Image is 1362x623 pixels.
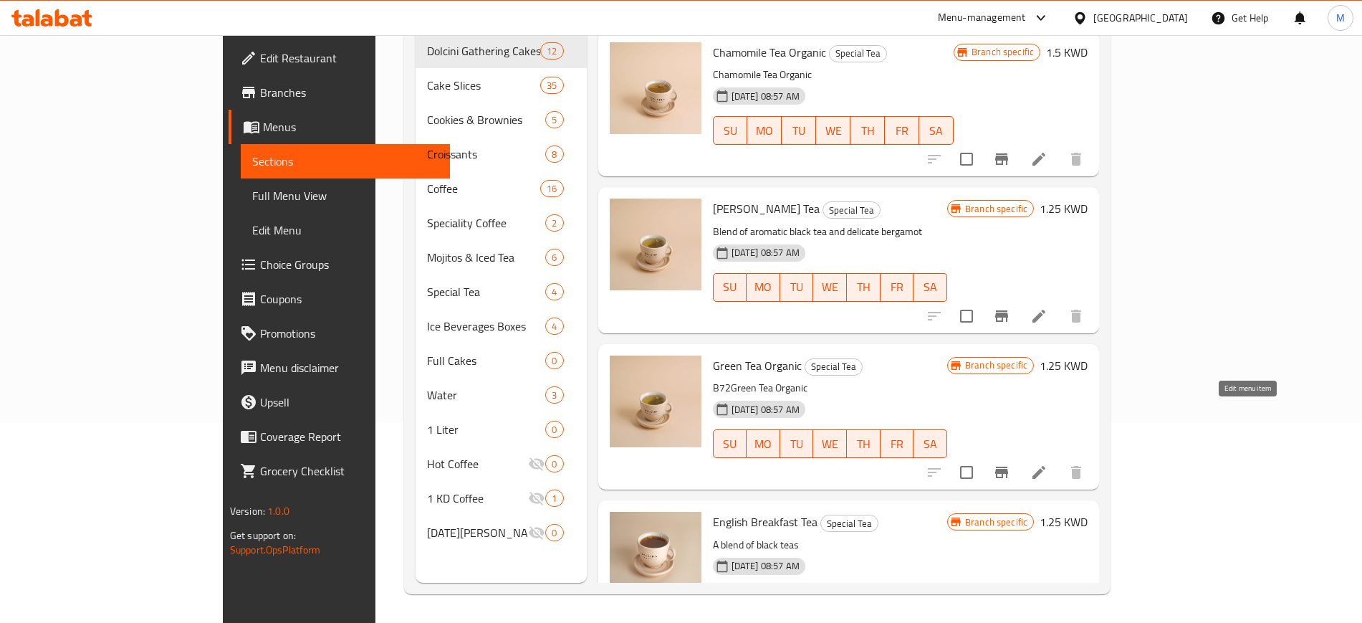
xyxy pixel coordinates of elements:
span: Cake Slices [427,77,540,94]
span: TH [853,277,875,298]
span: Coffee [427,180,540,197]
button: SU [713,429,747,458]
img: Chamomile Tea Organic [610,42,701,134]
button: TU [780,429,814,458]
div: items [545,249,563,266]
div: Water3 [416,378,587,412]
div: Speciality Coffee2 [416,206,587,240]
span: Choice Groups [260,256,438,273]
div: items [540,77,563,94]
div: Special Tea [829,45,887,62]
span: 1 Liter [427,421,545,438]
button: FR [881,429,914,458]
div: Water [427,386,545,404]
span: SU [719,277,742,298]
p: A blend of black teas [713,536,947,554]
span: Full Menu View [252,187,438,204]
span: TH [856,120,879,141]
span: [DATE] 08:57 AM [726,403,805,417]
span: SA [919,277,941,298]
div: Croissants8 [416,137,587,171]
div: Coffee16 [416,171,587,206]
a: Edit menu item [1030,151,1047,168]
span: 8 [546,148,562,161]
div: [DATE][PERSON_NAME] Exclusive Desserts0 [416,515,587,550]
span: FR [886,434,908,455]
span: SU [719,120,742,141]
svg: Inactive section [528,524,545,541]
div: items [545,386,563,404]
span: 1.0.0 [267,502,289,520]
span: SU [719,434,742,455]
span: WE [819,277,841,298]
span: Sections [252,153,438,170]
button: WE [816,116,850,145]
div: items [545,214,563,232]
span: Coverage Report [260,428,438,445]
span: Hot Coffee [427,455,528,472]
span: MO [752,434,774,455]
span: M [1336,10,1345,26]
div: items [540,42,563,60]
span: Green Tea Organic [713,355,802,376]
h6: 1.25 KWD [1040,199,1088,219]
div: Special Tea [427,283,545,300]
span: Chamomile Tea Organic [713,42,826,63]
div: items [545,455,563,472]
a: Grocery Checklist [229,454,450,488]
button: delete [1059,299,1093,333]
div: items [545,352,563,369]
div: Full Cakes [427,352,545,369]
span: Special Tea [830,45,886,62]
span: Branch specific [959,358,1033,372]
div: [GEOGRAPHIC_DATA] [1093,10,1188,26]
span: 0 [546,457,562,471]
span: [DATE] 08:57 AM [726,90,805,103]
a: Sections [241,144,450,179]
a: Menu disclaimer [229,351,450,385]
div: 1 KD Coffee [427,490,528,507]
svg: Inactive section [528,455,545,472]
div: Special Tea [820,515,878,532]
div: 1 Liter0 [416,412,587,447]
button: MO [747,273,780,302]
div: items [545,318,563,335]
a: Promotions [229,316,450,351]
div: Croissants [427,146,545,163]
nav: Menu sections [416,28,587,556]
div: Cookies & Brownies [427,111,545,128]
span: 4 [546,320,562,333]
span: Select to update [951,457,982,488]
a: Edit menu item [1030,308,1047,325]
div: items [545,490,563,507]
span: FR [891,120,913,141]
span: Branch specific [959,515,1033,529]
div: Ramadan Talabat Exclusive Desserts [427,524,528,541]
div: Hot Coffee0 [416,447,587,481]
div: 1 KD Coffee1 [416,481,587,515]
span: FR [886,277,908,298]
div: items [545,111,563,128]
div: Cake Slices35 [416,68,587,103]
button: MO [747,116,782,145]
span: 6 [546,251,562,265]
a: Upsell [229,385,450,419]
span: MO [752,277,774,298]
span: Select to update [951,144,982,174]
button: SU [713,273,747,302]
span: 2 [546,217,562,230]
span: Dolcini Gathering Cakes [427,42,540,60]
p: Chamomile Tea Organic [713,66,954,84]
button: TH [847,429,881,458]
button: SA [913,273,947,302]
span: Edit Menu [252,222,438,239]
span: TU [787,120,810,141]
button: TU [782,116,816,145]
span: 16 [541,182,562,196]
span: Select to update [951,301,982,331]
p: B72Green Tea Organic [713,379,947,397]
span: 3 [546,389,562,402]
